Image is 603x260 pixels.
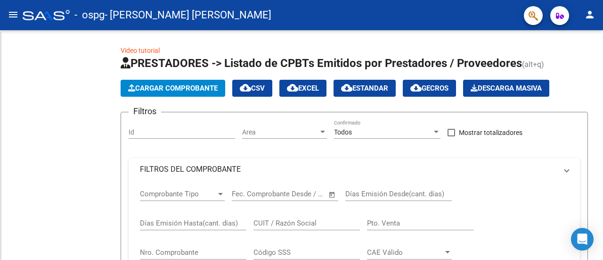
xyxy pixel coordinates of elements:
span: CSV [240,84,265,92]
span: Area [242,128,318,136]
button: Estandar [334,80,396,97]
span: - ospg [74,5,105,25]
span: Mostrar totalizadores [459,127,522,138]
app-download-masive: Descarga masiva de comprobantes (adjuntos) [463,80,549,97]
button: Gecros [403,80,456,97]
span: Todos [334,128,352,136]
h3: Filtros [129,105,161,118]
span: Estandar [341,84,388,92]
button: Descarga Masiva [463,80,549,97]
div: Open Intercom Messenger [571,228,594,251]
span: Descarga Masiva [471,84,542,92]
input: Fecha fin [278,190,324,198]
span: PRESTADORES -> Listado de CPBTs Emitidos por Prestadores / Proveedores [121,57,522,70]
span: Gecros [410,84,448,92]
span: Comprobante Tipo [140,190,216,198]
button: CSV [232,80,272,97]
mat-icon: person [584,9,595,20]
button: EXCEL [279,80,326,97]
span: Cargar Comprobante [128,84,218,92]
button: Cargar Comprobante [121,80,225,97]
span: - [PERSON_NAME] [PERSON_NAME] [105,5,271,25]
mat-icon: menu [8,9,19,20]
mat-icon: cloud_download [287,82,298,93]
input: Fecha inicio [232,190,270,198]
mat-icon: cloud_download [410,82,422,93]
span: (alt+q) [522,60,544,69]
mat-expansion-panel-header: FILTROS DEL COMPROBANTE [129,158,580,181]
mat-icon: cloud_download [341,82,352,93]
button: Open calendar [327,189,338,200]
a: Video tutorial [121,47,160,54]
span: CAE Válido [367,248,443,257]
mat-panel-title: FILTROS DEL COMPROBANTE [140,164,557,175]
span: EXCEL [287,84,319,92]
mat-icon: cloud_download [240,82,251,93]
